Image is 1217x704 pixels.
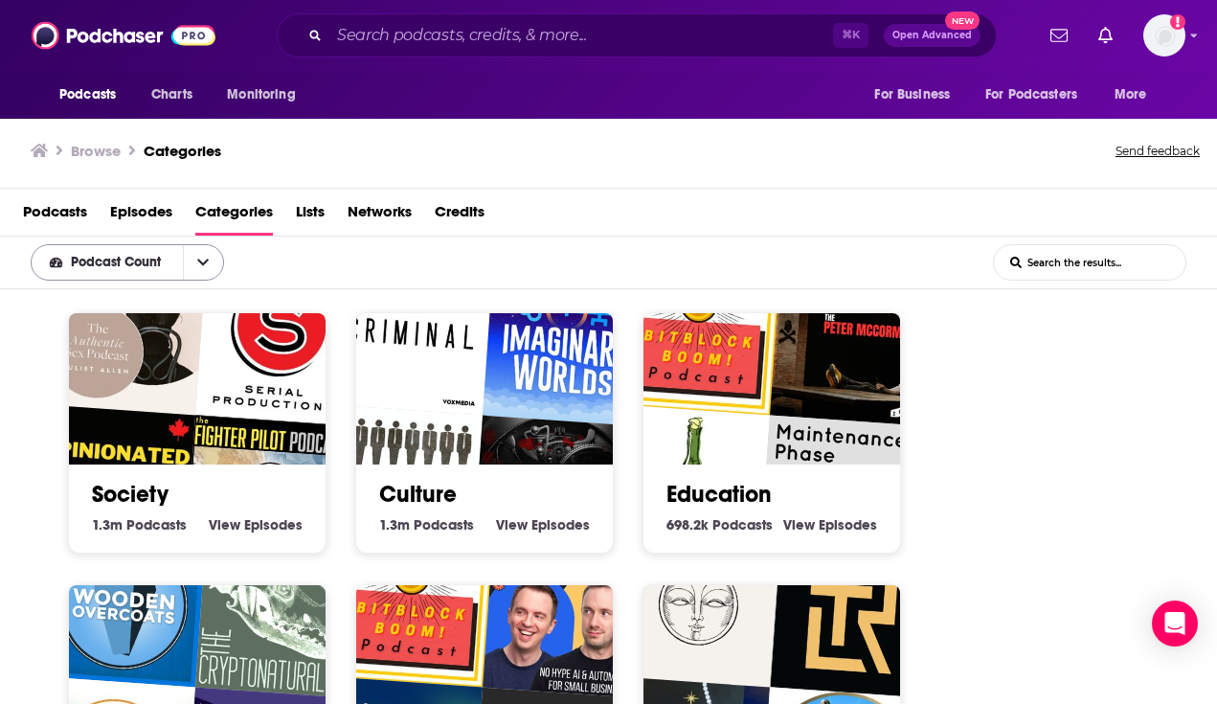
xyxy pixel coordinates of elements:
a: View Culture Episodes [496,516,590,534]
a: View Education Episodes [783,516,877,534]
span: For Podcasters [985,81,1077,108]
a: Podcasts [23,196,87,236]
button: open menu [1101,77,1171,113]
img: Criminal [329,251,494,416]
button: open menu [183,245,223,280]
span: 698.2k [666,516,709,534]
button: Show profile menu [1143,14,1185,57]
span: View [783,516,815,534]
a: Categories [144,142,221,160]
button: open menu [214,77,320,113]
a: Show notifications dropdown [1091,19,1120,52]
span: 1.3m [92,516,123,534]
span: Podcast Count [71,256,168,269]
img: The BitBlockBoom Bitcoin Podcast [329,522,494,687]
button: open menu [32,256,183,269]
a: 698.2k Education Podcasts [666,516,773,534]
img: Imaginary Worlds [483,261,647,426]
span: View [209,516,240,534]
img: Authentic Sex with Juliet Allen [42,251,207,416]
span: Podcasts [59,81,116,108]
div: Search podcasts, credits, & more... [277,13,997,57]
img: The BitBlockBoom Bitcoin Podcast [617,251,781,416]
span: 1.3m [379,516,410,534]
a: Lists [296,196,325,236]
img: Podchaser - Follow, Share and Rate Podcasts [32,17,215,54]
a: Credits [435,196,485,236]
img: Esencias de ALQVIMIA [617,522,781,687]
a: Categories [195,196,273,236]
a: Society [92,480,169,509]
span: For Business [874,81,950,108]
span: Charts [151,81,192,108]
span: Logged in as SkyHorsePub35 [1143,14,1185,57]
span: Podcasts [414,516,474,534]
button: open menu [861,77,974,113]
button: Send feedback [1110,138,1206,165]
span: ⌘ K [833,23,868,48]
a: Charts [139,77,204,113]
img: The Reluctant Thought Leader Podcast [770,534,935,698]
span: View [496,516,528,534]
a: 1.3m Society Podcasts [92,516,187,534]
span: New [945,11,980,30]
a: Networks [348,196,412,236]
img: The Peter McCormack Show [770,261,935,426]
span: Episodes [819,516,877,534]
a: Show notifications dropdown [1043,19,1075,52]
span: Podcasts [712,516,773,534]
span: Episodes [531,516,590,534]
a: Education [666,480,772,509]
img: Authority Hacker Podcast – AI & Automation for Small biz & Marketers [483,534,647,698]
img: Serial [195,261,360,426]
svg: Add a profile image [1170,14,1185,30]
img: User Profile [1143,14,1185,57]
a: 1.3m Culture Podcasts [379,516,474,534]
span: Open Advanced [892,31,972,40]
img: Wooden Overcoats [42,522,207,687]
span: Episodes [244,516,303,534]
span: Podcasts [126,516,187,534]
input: Search podcasts, credits, & more... [329,20,833,51]
h3: Browse [71,142,121,160]
button: open menu [46,77,141,113]
a: Culture [379,480,457,509]
span: Monitoring [227,81,295,108]
a: View Society Episodes [209,516,303,534]
a: Episodes [110,196,172,236]
h2: Choose List sort [31,244,254,281]
img: The Cryptonaturalist [195,534,360,698]
button: open menu [973,77,1105,113]
div: Open Intercom Messenger [1152,601,1198,647]
button: Open AdvancedNew [884,24,980,47]
span: More [1115,81,1147,108]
